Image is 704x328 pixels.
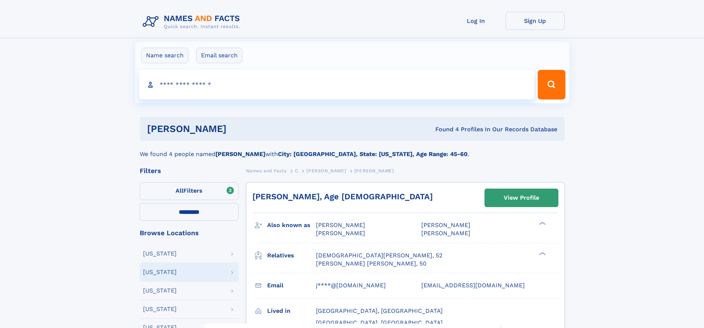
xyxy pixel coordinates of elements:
a: [PERSON_NAME], Age [DEMOGRAPHIC_DATA] [252,192,433,201]
div: We found 4 people named with . [140,141,565,159]
a: [PERSON_NAME] [306,166,346,175]
div: View Profile [504,189,539,206]
input: search input [139,70,535,99]
a: View Profile [485,189,558,207]
h3: Also known as [267,219,316,231]
div: [US_STATE] [143,251,177,257]
div: ❯ [537,221,546,226]
span: [GEOGRAPHIC_DATA], [GEOGRAPHIC_DATA] [316,319,443,326]
button: Search Button [538,70,565,99]
a: C [295,166,298,175]
a: [PERSON_NAME] [PERSON_NAME], 50 [316,260,426,268]
label: Email search [196,48,242,63]
label: Name search [141,48,188,63]
span: [GEOGRAPHIC_DATA], [GEOGRAPHIC_DATA] [316,307,443,314]
span: C [295,168,298,173]
span: [PERSON_NAME] [316,222,365,229]
span: [EMAIL_ADDRESS][DOMAIN_NAME] [421,282,525,289]
span: [PERSON_NAME] [354,168,394,173]
h1: [PERSON_NAME] [147,124,331,133]
div: [US_STATE] [143,288,177,294]
span: [PERSON_NAME] [421,230,470,237]
span: [PERSON_NAME] [316,230,365,237]
div: Found 4 Profiles In Our Records Database [331,125,557,133]
span: [PERSON_NAME] [306,168,346,173]
a: Sign Up [506,12,565,30]
span: [PERSON_NAME] [421,222,470,229]
img: Logo Names and Facts [140,12,246,32]
h3: Lived in [267,305,316,317]
h3: Relatives [267,249,316,262]
div: ❯ [537,251,546,256]
div: [US_STATE] [143,269,177,275]
b: City: [GEOGRAPHIC_DATA], State: [US_STATE], Age Range: 45-60 [278,151,467,158]
div: Filters [140,168,239,174]
div: [US_STATE] [143,306,177,312]
b: [PERSON_NAME] [215,151,265,158]
label: Filters [140,182,239,200]
div: Browse Locations [140,230,239,236]
a: [DEMOGRAPHIC_DATA][PERSON_NAME], 52 [316,251,442,260]
span: All [176,187,183,194]
h3: Email [267,279,316,292]
a: Names and Facts [246,166,287,175]
a: Log In [446,12,506,30]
